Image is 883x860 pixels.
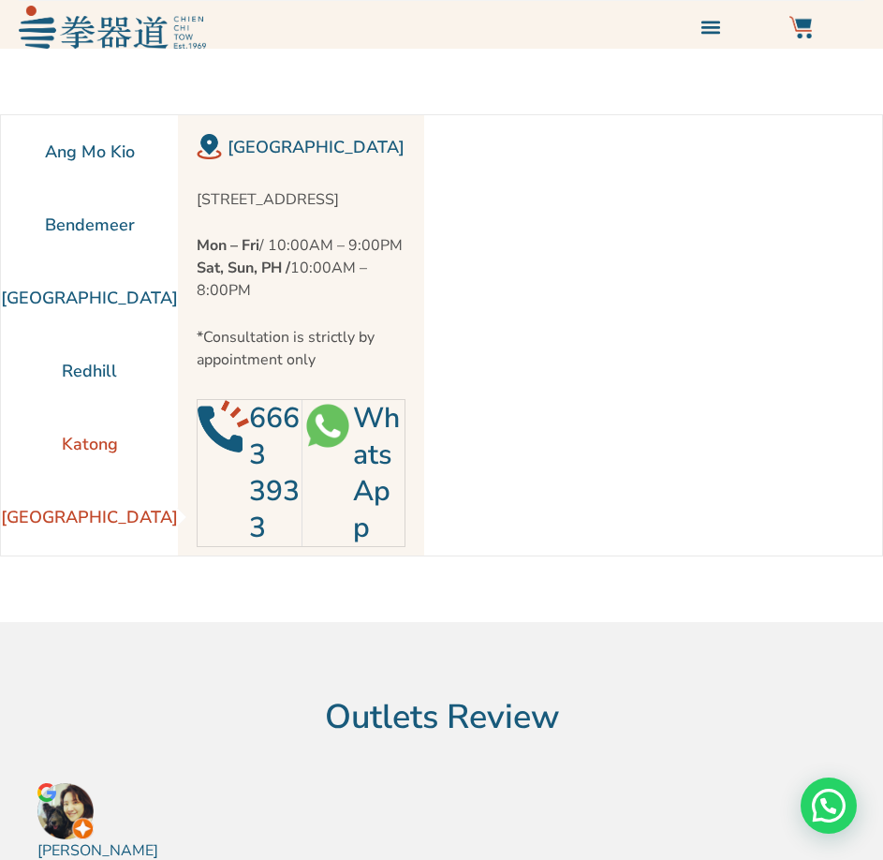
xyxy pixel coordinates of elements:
h2: [GEOGRAPHIC_DATA] [228,134,405,160]
a: WhatsApp [353,399,400,547]
img: Website Icon-03 [789,16,812,38]
iframe: Madam Partum Holland Village [424,115,882,556]
strong: Mon – Fri [197,235,259,256]
div: Menu Toggle [695,11,726,42]
p: [STREET_ADDRESS] [197,188,405,211]
a: 6663 3933 [249,399,300,547]
p: *Consultation is strictly by appointment only [197,326,405,371]
h2: Outlets Review [9,697,874,738]
img: Li-Ling Sitoh [37,783,94,839]
p: / 10:00AM – 9:00PM 10:00AM – 8:00PM [197,234,405,302]
strong: Sat, Sun, PH / [197,258,290,278]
